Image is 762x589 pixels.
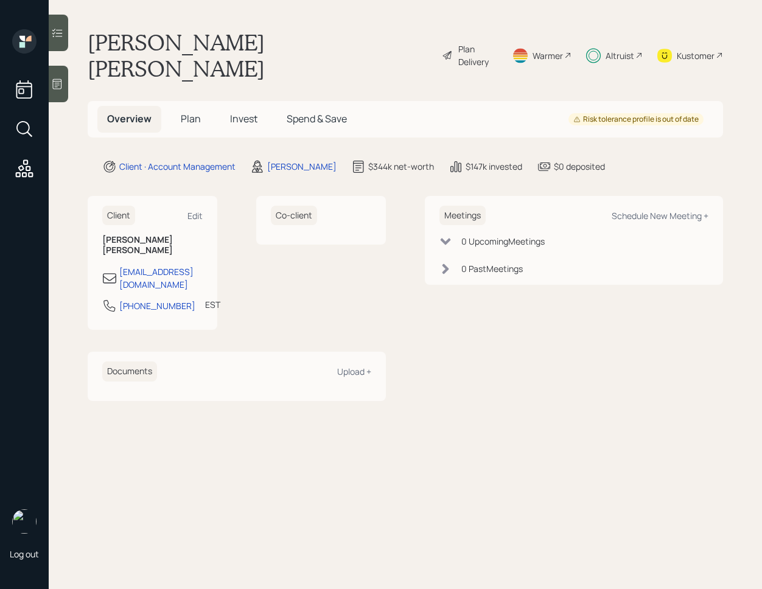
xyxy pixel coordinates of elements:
[205,298,220,311] div: EST
[267,160,337,173] div: [PERSON_NAME]
[230,112,257,125] span: Invest
[12,509,37,534] img: retirable_logo.png
[461,262,523,275] div: 0 Past Meeting s
[677,49,715,62] div: Kustomer
[187,210,203,221] div: Edit
[573,114,699,125] div: Risk tolerance profile is out of date
[612,210,708,221] div: Schedule New Meeting +
[368,160,434,173] div: $344k net-worth
[107,112,152,125] span: Overview
[337,366,371,377] div: Upload +
[458,43,497,68] div: Plan Delivery
[181,112,201,125] span: Plan
[119,265,203,291] div: [EMAIL_ADDRESS][DOMAIN_NAME]
[88,29,432,82] h1: [PERSON_NAME] [PERSON_NAME]
[466,160,522,173] div: $147k invested
[102,361,157,382] h6: Documents
[439,206,486,226] h6: Meetings
[102,235,203,256] h6: [PERSON_NAME] [PERSON_NAME]
[119,160,236,173] div: Client · Account Management
[119,299,195,312] div: [PHONE_NUMBER]
[102,206,135,226] h6: Client
[461,235,545,248] div: 0 Upcoming Meeting s
[10,548,39,560] div: Log out
[533,49,563,62] div: Warmer
[606,49,634,62] div: Altruist
[287,112,347,125] span: Spend & Save
[271,206,317,226] h6: Co-client
[554,160,605,173] div: $0 deposited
